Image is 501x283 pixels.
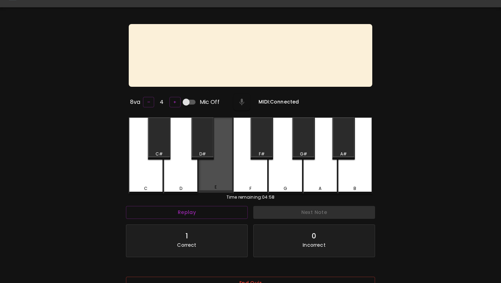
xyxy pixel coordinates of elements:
div: 1 [185,230,188,242]
div: B [353,185,356,192]
div: D# [199,151,206,157]
button: + [169,97,181,108]
button: Replay [126,206,248,219]
div: Time remaining: 04:58 [129,194,372,200]
div: 0 [312,230,316,242]
div: E [215,184,217,190]
div: A# [340,151,347,157]
div: D [180,185,182,192]
div: C# [156,151,163,157]
h6: 8va [130,97,140,107]
h6: MIDI: Connected [259,98,299,106]
div: G [284,185,287,192]
button: – [143,97,154,108]
div: F [249,185,252,192]
div: G# [300,151,307,157]
p: Correct [177,242,196,248]
h6: 4 [160,97,164,107]
div: F# [259,151,265,157]
div: C [144,185,148,192]
span: Mic Off [200,98,220,106]
div: A [319,185,321,192]
p: Incorrect [303,242,325,248]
